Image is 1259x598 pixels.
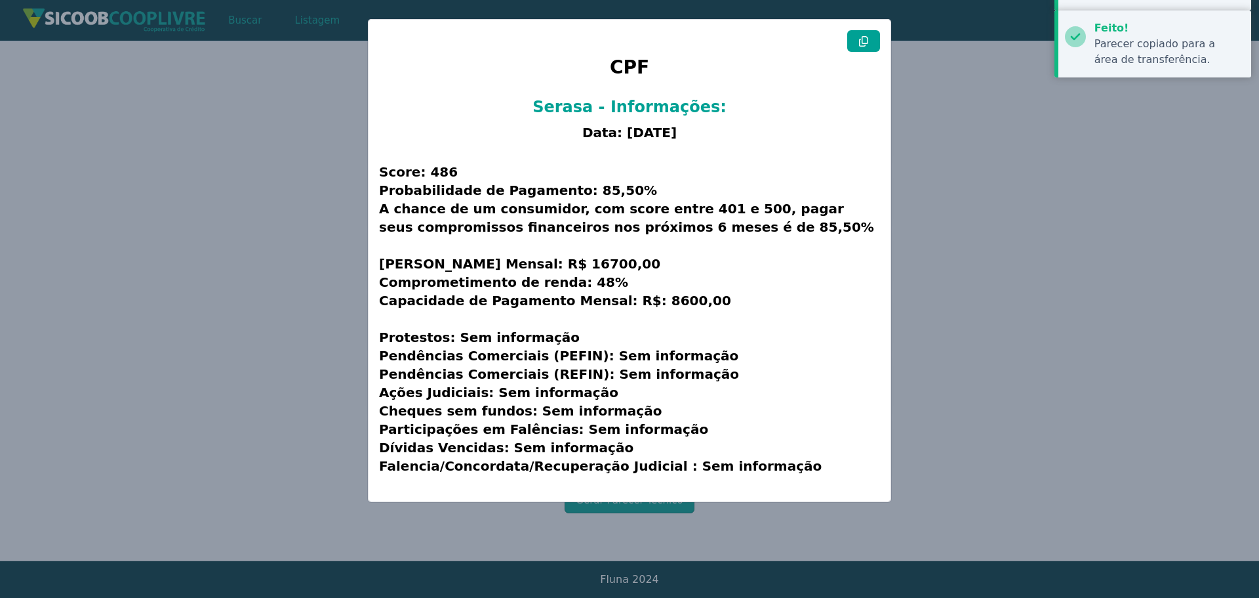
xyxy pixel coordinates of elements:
[379,96,880,119] h2: Serasa - Informações:
[1094,20,1241,36] div: Feito!
[379,52,880,91] h1: CPF
[1094,36,1241,68] div: Parecer copiado para a área de transferência.
[379,123,880,142] h3: Data: [DATE]
[379,147,880,491] h3: Score: 486 Probabilidade de Pagamento: 85,50% A chance de um consumidor, com score entre 401 e 50...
